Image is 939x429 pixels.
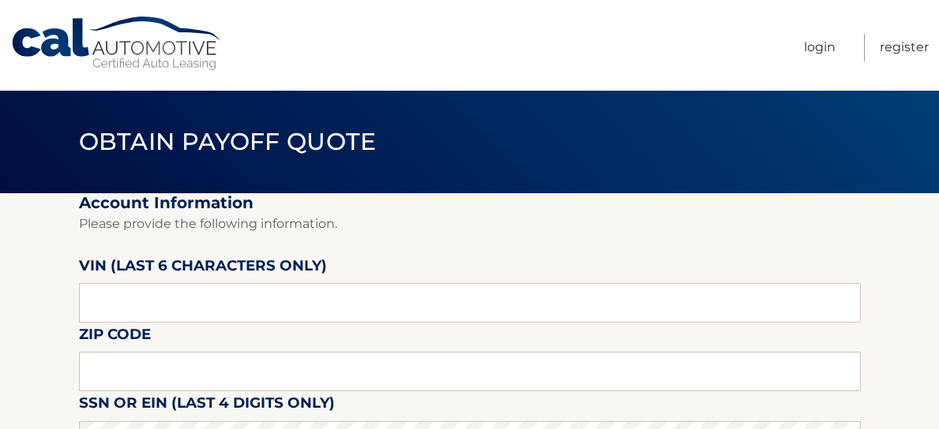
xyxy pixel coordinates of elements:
[79,193,861,213] h2: Account Information
[880,34,929,62] a: Register
[79,254,327,283] label: VIN (last 6 characters only)
[79,391,335,420] label: SSN or EIN (last 4 digits only)
[79,213,861,235] p: Please provide the following information.
[10,16,223,72] a: Cal Automotive
[79,127,377,156] span: Obtain Payoff Quote
[804,34,836,62] a: Login
[79,323,151,352] label: Zip Code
